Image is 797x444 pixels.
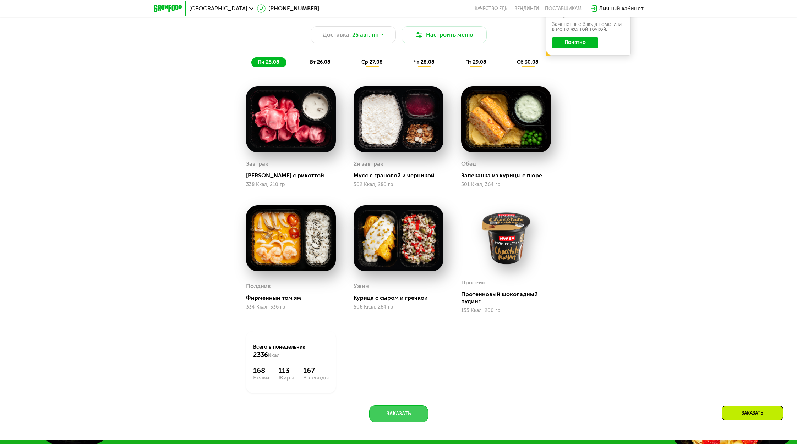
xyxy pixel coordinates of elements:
[354,304,443,310] div: 506 Ккал, 284 гр
[246,159,268,169] div: Завтрак
[246,294,342,301] div: Фирменный том ям
[253,375,269,381] div: Белки
[461,159,476,169] div: Обед
[461,308,551,313] div: 155 Ккал, 200 гр
[461,172,557,179] div: Запеканка из курицы с пюре
[514,6,539,11] a: Вендинги
[246,304,336,310] div: 334 Ккал, 336 гр
[354,294,449,301] div: Курица с сыром и гречкой
[599,4,644,13] div: Личный кабинет
[354,182,443,188] div: 502 Ккал, 280 гр
[323,30,351,39] span: Доставка:
[354,172,449,179] div: Мусс с гранолой и черникой
[268,353,280,359] span: Ккал
[189,6,247,11] span: [GEOGRAPHIC_DATA]
[253,344,329,359] div: Всего в понедельник
[552,37,598,48] button: Понятно
[552,8,624,18] div: В даты, выделенные желтым, доступна замена блюд.
[278,375,294,381] div: Жиры
[354,159,383,169] div: 2й завтрак
[722,406,783,420] div: Заказать
[257,4,319,13] a: [PHONE_NUMBER]
[402,26,487,43] button: Настроить меню
[545,6,582,11] div: поставщикам
[253,351,268,359] span: 2336
[352,30,379,39] span: 25 авг, пн
[253,366,269,375] div: 168
[246,172,342,179] div: [PERSON_NAME] с рикоттой
[361,59,383,65] span: ср 27.08
[461,277,486,288] div: Протеин
[369,405,428,422] button: Заказать
[552,22,624,32] div: Заменённые блюда пометили в меню жёлтой точкой.
[303,375,329,381] div: Углеводы
[310,59,331,65] span: вт 26.08
[303,366,329,375] div: 167
[354,281,369,292] div: Ужин
[246,281,271,292] div: Полдник
[258,59,279,65] span: пн 25.08
[461,182,551,188] div: 501 Ккал, 364 гр
[278,366,294,375] div: 113
[465,59,486,65] span: пт 29.08
[414,59,435,65] span: чт 28.08
[246,182,336,188] div: 338 Ккал, 210 гр
[517,59,539,65] span: сб 30.08
[461,291,557,305] div: Протеиновый шоколадный пудинг
[475,6,509,11] a: Качество еды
